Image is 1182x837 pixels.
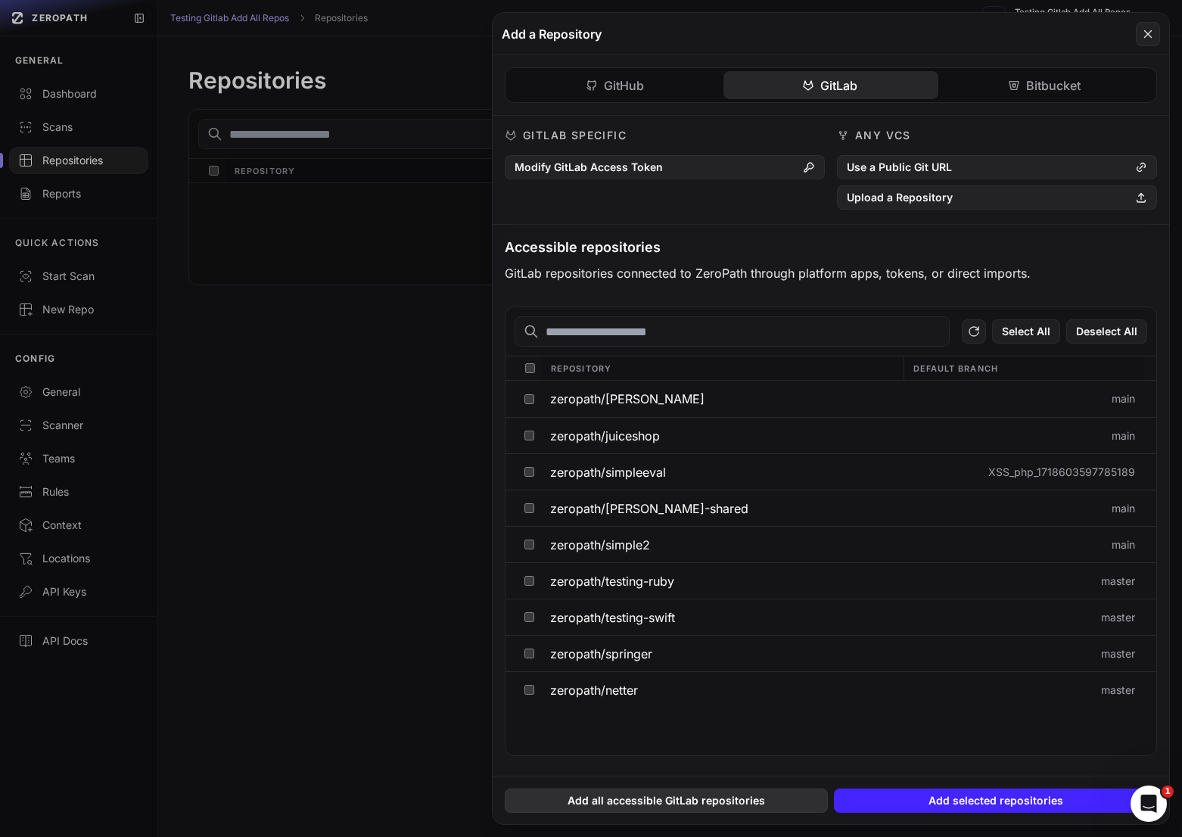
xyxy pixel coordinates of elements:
[505,264,1157,282] p: GitLab repositories connected to ZeroPath through platform apps, tokens, or direct imports.
[505,671,1156,708] div: zeropath/netter master
[505,417,1156,453] div: zeropath/juiceshop main
[1162,786,1174,798] span: 1
[904,356,1144,380] div: Default Branch
[912,428,1135,443] span: main
[505,237,1157,258] h3: Accessible repositories
[550,393,705,405] span: zeropath/[PERSON_NAME]
[550,466,666,478] span: zeropath/simpleeval
[723,71,938,99] button: GitLab
[541,454,903,490] button: zeropath/simpleeval
[509,71,723,99] button: GitHub
[855,128,911,143] h4: Any VCS
[541,563,903,599] button: zeropath/testing-ruby
[523,128,627,143] h4: GitLab Specific
[550,611,675,624] span: zeropath/testing-swift
[502,25,602,43] h3: Add a Repository
[992,319,1060,344] button: Select All
[1066,319,1147,344] button: Deselect All
[505,453,1156,490] div: zeropath/simpleeval XSS_php_1718603597785189
[912,646,1135,661] span: master
[541,636,903,671] button: zeropath/springer
[541,381,903,417] button: zeropath/[PERSON_NAME]
[550,430,660,442] span: zeropath/juiceshop
[505,490,1156,526] div: zeropath/[PERSON_NAME]-shared main
[542,356,904,380] div: Repository
[938,71,1153,99] button: Bitbucket
[550,575,674,587] span: zeropath/testing-ruby
[541,490,903,526] button: zeropath/[PERSON_NAME]-shared
[912,501,1135,516] span: main
[912,683,1135,698] span: master
[541,527,903,562] button: zeropath/simple2
[505,562,1156,599] div: zeropath/testing-ruby master
[912,391,1135,406] span: main
[505,381,1156,417] div: zeropath/[PERSON_NAME] main
[837,185,1157,210] button: Upload a Repository
[505,635,1156,671] div: zeropath/springer master
[912,574,1135,589] span: master
[550,539,650,551] span: zeropath/simple2
[541,418,903,453] button: zeropath/juiceshop
[837,155,1157,179] button: Use a Public Git URL
[912,465,1135,480] span: XSS_php_1718603597785189
[505,155,825,179] button: Modify GitLab Access Token
[912,610,1135,625] span: master
[505,789,828,813] button: Add all accessible GitLab repositories
[505,526,1156,562] div: zeropath/simple2 main
[550,503,748,515] span: zeropath/[PERSON_NAME]-shared
[1131,786,1167,822] iframe: Intercom live chat
[912,537,1135,552] span: main
[541,672,903,708] button: zeropath/netter
[505,599,1156,635] div: zeropath/testing-swift master
[550,648,652,660] span: zeropath/springer
[834,789,1157,813] button: Add selected repositories
[541,599,903,635] button: zeropath/testing-swift
[550,684,638,696] span: zeropath/netter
